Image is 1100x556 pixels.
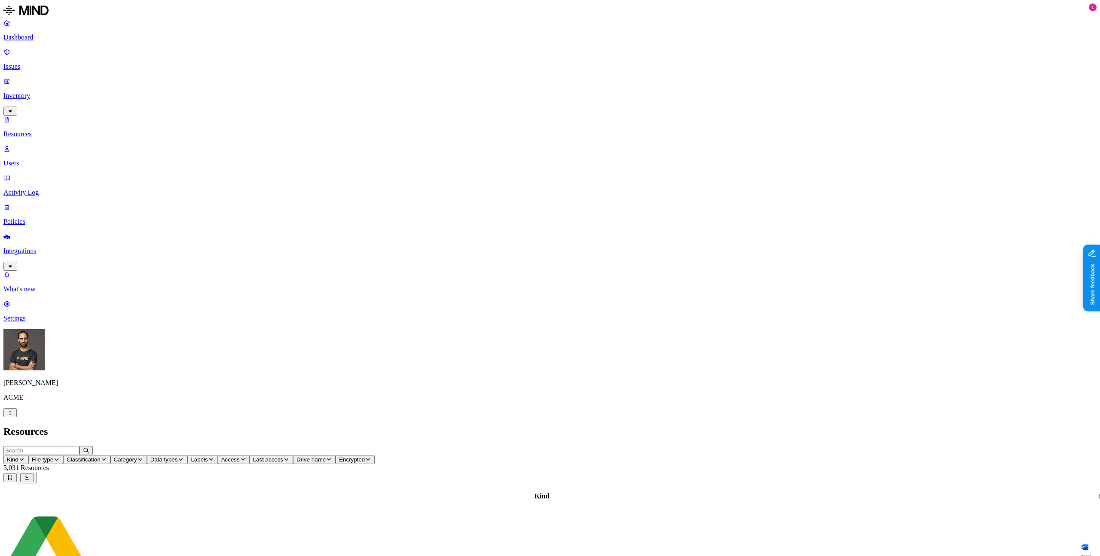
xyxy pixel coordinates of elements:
[3,159,1097,167] p: Users
[150,456,178,463] span: Data types
[32,456,53,463] span: File type
[3,315,1097,322] p: Settings
[3,19,1097,41] a: Dashboard
[3,77,1097,114] a: Inventory
[114,456,137,463] span: Category
[3,63,1097,70] p: Issues
[3,271,1097,293] a: What's new
[3,300,1097,322] a: Settings
[1089,3,1097,11] div: 1
[296,456,326,463] span: Drive name
[3,34,1097,41] p: Dashboard
[3,203,1097,226] a: Policies
[1081,543,1089,551] img: microsoft-word.svg
[3,232,1097,269] a: Integrations
[3,218,1097,226] p: Policies
[3,130,1097,138] p: Resources
[3,329,45,370] img: Ohad Abarbanel
[3,174,1097,196] a: Activity Log
[3,394,1097,401] p: ACME
[3,247,1097,255] p: Integrations
[3,3,1097,19] a: MIND
[3,116,1097,138] a: Resources
[339,456,365,463] span: Encrypted
[253,456,283,463] span: Last access
[3,92,1097,100] p: Inventory
[67,456,101,463] span: Classification
[3,145,1097,167] a: Users
[3,464,49,471] span: 5,031 Resources
[3,48,1097,70] a: Issues
[221,456,240,463] span: Access
[7,456,18,463] span: Kind
[3,285,1097,293] p: What's new
[3,426,1097,437] h2: Resources
[3,189,1097,196] p: Activity Log
[191,456,208,463] span: Labels
[3,446,79,455] input: Search
[5,492,1079,500] div: Kind
[3,3,49,17] img: MIND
